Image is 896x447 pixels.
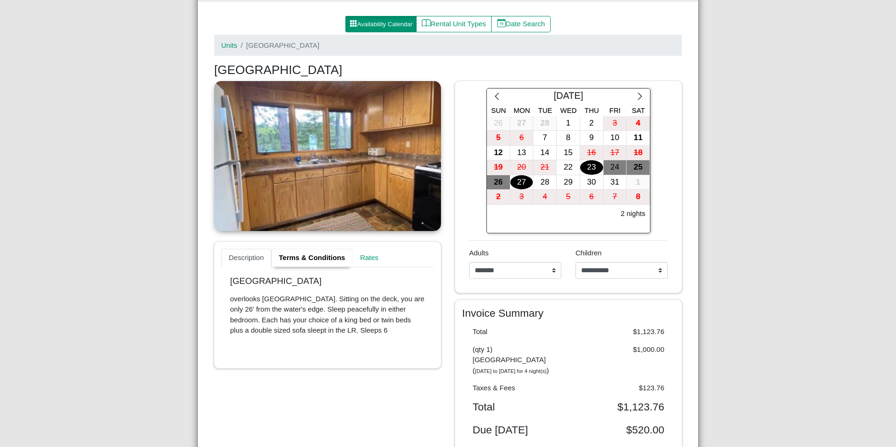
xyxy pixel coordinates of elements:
[604,131,627,146] button: 10
[557,175,580,190] button: 29
[627,190,650,205] button: 8
[345,16,417,33] button: grid3x3 gap fillAvailability Calendar
[568,344,672,376] div: $1,000.00
[514,106,530,114] span: Mon
[580,175,604,190] button: 30
[557,190,580,205] button: 5
[557,160,580,175] button: 22
[580,116,603,131] div: 2
[352,249,386,268] a: Rates
[604,146,627,161] button: 17
[510,190,533,204] div: 3
[533,190,556,204] div: 4
[221,41,237,49] a: Units
[557,146,580,160] div: 15
[510,146,534,161] button: 13
[487,146,510,160] div: 12
[627,146,650,161] button: 18
[487,146,510,161] button: 12
[221,249,271,268] a: Description
[230,294,425,336] p: overlooks [GEOGRAPHIC_DATA]. Sitting on the deck, you are only 26' from the water's edge. Sleep p...
[604,146,627,160] div: 17
[466,344,569,376] div: (qty 1) [GEOGRAPHIC_DATA] ( )
[627,116,650,131] div: 4
[466,424,569,436] div: Due [DATE]
[507,89,630,105] div: [DATE]
[620,209,645,218] h6: 2 nights
[510,190,534,205] button: 3
[533,175,556,190] div: 28
[568,424,672,436] div: $520.00
[560,106,577,114] span: Wed
[510,131,533,145] div: 6
[635,92,644,101] svg: chevron right
[533,175,557,190] button: 28
[533,160,556,175] div: 21
[627,175,650,190] div: 1
[604,116,627,131] button: 3
[627,160,650,175] div: 25
[510,116,533,131] div: 27
[604,160,627,175] button: 24
[510,175,534,190] button: 27
[422,19,431,28] svg: book
[627,190,650,204] div: 8
[533,131,556,145] div: 7
[533,160,557,175] button: 21
[510,116,534,131] button: 27
[568,327,672,337] div: $1,123.76
[462,307,675,320] h4: Invoice Summary
[510,146,533,160] div: 13
[557,116,580,131] button: 1
[487,190,510,204] div: 2
[466,383,569,394] div: Taxes & Fees
[497,19,506,28] svg: calendar date
[580,190,603,204] div: 6
[510,160,534,175] button: 20
[487,131,510,146] button: 5
[214,63,682,78] h3: [GEOGRAPHIC_DATA]
[609,106,620,114] span: Fri
[491,16,551,33] button: calendar dateDate Search
[493,92,501,101] svg: chevron left
[557,131,580,146] button: 8
[604,175,627,190] div: 31
[487,131,510,145] div: 5
[627,175,650,190] button: 1
[580,160,604,175] button: 23
[246,41,319,49] span: [GEOGRAPHIC_DATA]
[604,190,627,205] button: 7
[627,146,650,160] div: 18
[487,175,510,190] div: 26
[487,89,507,105] button: chevron left
[568,383,672,394] div: $123.76
[557,131,580,145] div: 8
[510,160,533,175] div: 20
[575,249,602,257] span: Children
[584,106,599,114] span: Thu
[230,276,425,287] p: [GEOGRAPHIC_DATA]
[466,327,569,337] div: Total
[475,368,547,374] i: [DATE] to [DATE] for 4 night(s)
[580,131,603,145] div: 9
[580,146,603,160] div: 16
[487,160,510,175] button: 19
[604,116,627,131] div: 3
[557,190,580,204] div: 5
[580,190,604,205] button: 6
[568,401,672,413] div: $1,123.76
[510,131,534,146] button: 6
[604,190,627,204] div: 7
[487,116,510,131] button: 26
[557,146,580,161] button: 15
[632,106,645,114] span: Sat
[580,146,604,161] button: 16
[469,249,489,257] span: Adults
[627,116,650,131] button: 4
